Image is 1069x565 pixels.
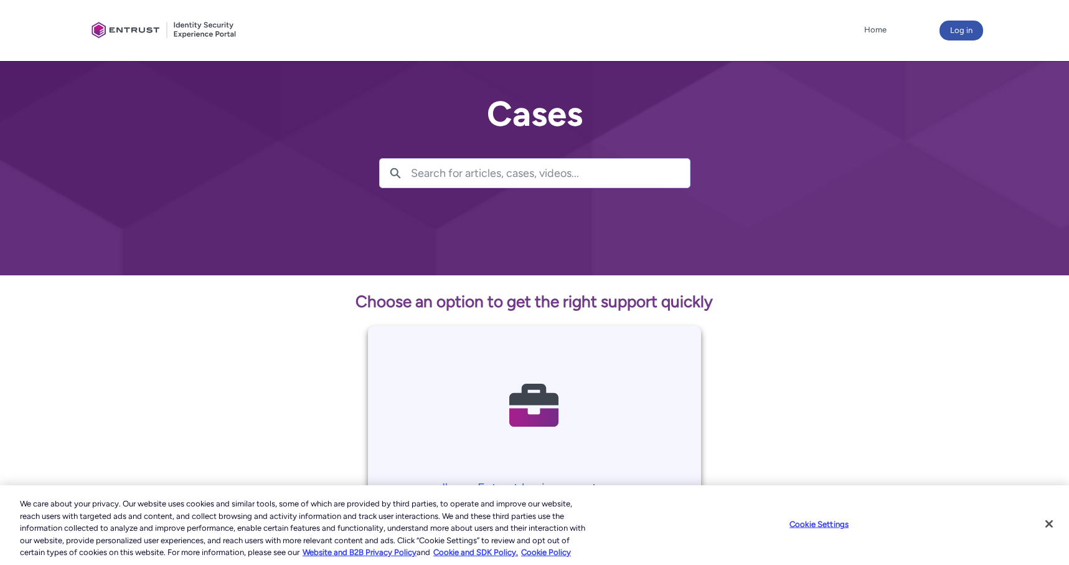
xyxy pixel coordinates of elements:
a: Cookie and SDK Policy. [433,548,518,557]
a: I'm an Entrust business customer [368,326,701,497]
a: Cookie Policy [521,548,571,557]
a: More information about our cookie policy., opens in a new tab [303,548,417,557]
button: Cookie Settings [780,512,858,537]
button: Search [380,159,411,188]
p: I'm an Entrust business customer [374,478,695,497]
a: Home [861,21,890,39]
button: Close [1035,510,1063,538]
button: Log in [939,21,983,40]
h2: Cases [379,95,690,133]
p: Choose an option to get the right support quickly [183,290,886,314]
img: Contact Support [475,338,593,472]
input: Search for articles, cases, videos... [411,159,690,188]
div: We care about your privacy. Our website uses cookies and similar tools, some of which are provide... [20,498,588,559]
